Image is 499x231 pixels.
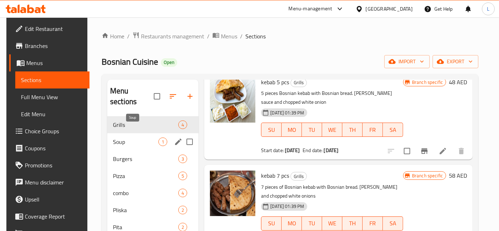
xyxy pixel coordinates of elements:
[438,57,473,66] span: export
[107,184,199,202] div: combo4
[110,86,154,107] h2: Menu sections
[179,224,187,231] span: 2
[113,206,178,214] div: Pliska
[178,155,187,163] div: items
[453,143,470,160] button: delete
[207,32,210,41] li: /
[400,144,414,159] span: Select to update
[113,120,178,129] div: Grills
[179,173,187,179] span: 5
[9,123,90,140] a: Choice Groups
[261,170,289,181] span: kebab 7 pcs
[322,123,342,137] button: WE
[267,109,307,116] span: [DATE] 01:39 PM
[386,218,400,229] span: SA
[102,32,478,41] nav: breadcrumb
[409,79,446,86] span: Branch specific
[9,20,90,37] a: Edit Restaurant
[305,125,319,135] span: TU
[25,195,84,204] span: Upsell
[25,161,84,170] span: Promotions
[325,125,340,135] span: WE
[150,89,164,104] span: Select all sections
[113,172,178,180] span: Pizza
[9,191,90,208] a: Upsell
[9,157,90,174] a: Promotions
[365,125,380,135] span: FR
[289,5,332,13] div: Menu-management
[305,218,319,229] span: TU
[179,207,187,214] span: 2
[102,32,124,41] a: Home
[439,147,447,155] a: Edit menu item
[261,123,282,137] button: SU
[264,218,279,229] span: SU
[107,116,199,133] div: Grills4
[181,88,199,105] button: Add section
[210,77,255,123] img: kebab 5 pcs
[285,146,300,155] b: [DATE]
[383,123,403,137] button: SA
[161,58,177,67] div: Open
[365,218,380,229] span: FR
[291,79,307,87] div: Grills
[342,216,363,231] button: TH
[141,32,204,41] span: Restaurants management
[113,155,178,163] span: Burgers
[159,139,167,145] span: 1
[284,125,299,135] span: MO
[15,71,90,88] a: Sections
[322,216,342,231] button: WE
[264,125,279,135] span: SU
[107,150,199,167] div: Burgers3
[25,25,84,33] span: Edit Restaurant
[384,55,430,68] button: import
[25,178,84,187] span: Menu disclaimer
[324,146,339,155] b: [DATE]
[21,110,84,118] span: Edit Menu
[102,54,158,70] span: Bosnian Cuisine
[9,140,90,157] a: Coupons
[178,206,187,214] div: items
[345,125,360,135] span: TH
[161,59,177,65] span: Open
[221,32,237,41] span: Menus
[449,77,467,87] h6: 48 AED
[15,88,90,106] a: Full Menu View
[261,89,403,107] p: 5 pieces Bosnian kebab with Bosnian bread. [PERSON_NAME] sauce and chopped white onion
[25,144,84,152] span: Coupons
[449,171,467,181] h6: 58 AED
[282,123,302,137] button: MO
[25,212,84,221] span: Coverage Report
[302,123,322,137] button: TU
[178,172,187,180] div: items
[178,189,187,197] div: items
[240,32,243,41] li: /
[416,143,433,160] button: Branch-specific-item
[107,202,199,219] div: Pliska2
[302,216,322,231] button: TU
[26,59,84,67] span: Menus
[21,76,84,84] span: Sections
[345,218,360,229] span: TH
[487,5,489,13] span: L
[107,167,199,184] div: Pizza5
[178,120,187,129] div: items
[158,138,167,146] div: items
[409,172,446,179] span: Branch specific
[363,123,383,137] button: FR
[21,93,84,101] span: Full Menu View
[245,32,266,41] span: Sections
[291,172,307,181] div: Grills
[282,216,302,231] button: MO
[366,5,413,13] div: [GEOGRAPHIC_DATA]
[107,133,199,150] div: Soup1edit
[127,32,130,41] li: /
[179,122,187,128] span: 4
[386,125,400,135] span: SA
[173,136,184,147] button: edit
[383,216,403,231] button: SA
[284,218,299,229] span: MO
